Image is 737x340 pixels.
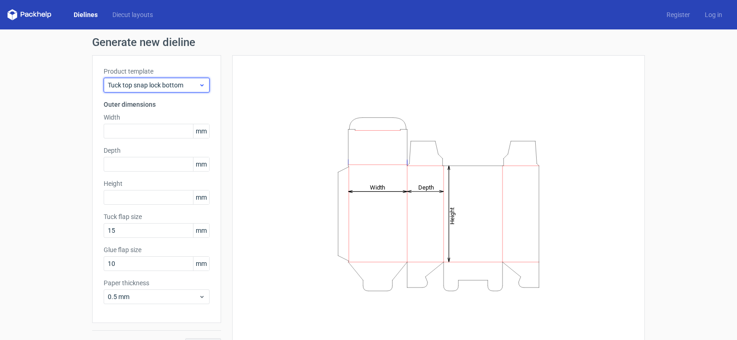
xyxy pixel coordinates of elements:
label: Height [104,179,210,188]
label: Tuck flap size [104,212,210,221]
span: 0.5 mm [108,292,199,301]
label: Glue flap size [104,245,210,254]
h1: Generate new dieline [92,37,645,48]
tspan: Height [449,207,456,224]
span: mm [193,224,209,237]
label: Width [104,113,210,122]
span: mm [193,190,209,204]
span: mm [193,257,209,271]
a: Register [659,10,697,19]
a: Dielines [66,10,105,19]
span: Tuck top snap lock bottom [108,81,199,90]
span: mm [193,124,209,138]
tspan: Depth [418,184,434,190]
a: Log in [697,10,730,19]
label: Paper thickness [104,278,210,288]
h3: Outer dimensions [104,100,210,109]
a: Diecut layouts [105,10,160,19]
label: Product template [104,67,210,76]
label: Depth [104,146,210,155]
span: mm [193,157,209,171]
tspan: Width [370,184,385,190]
